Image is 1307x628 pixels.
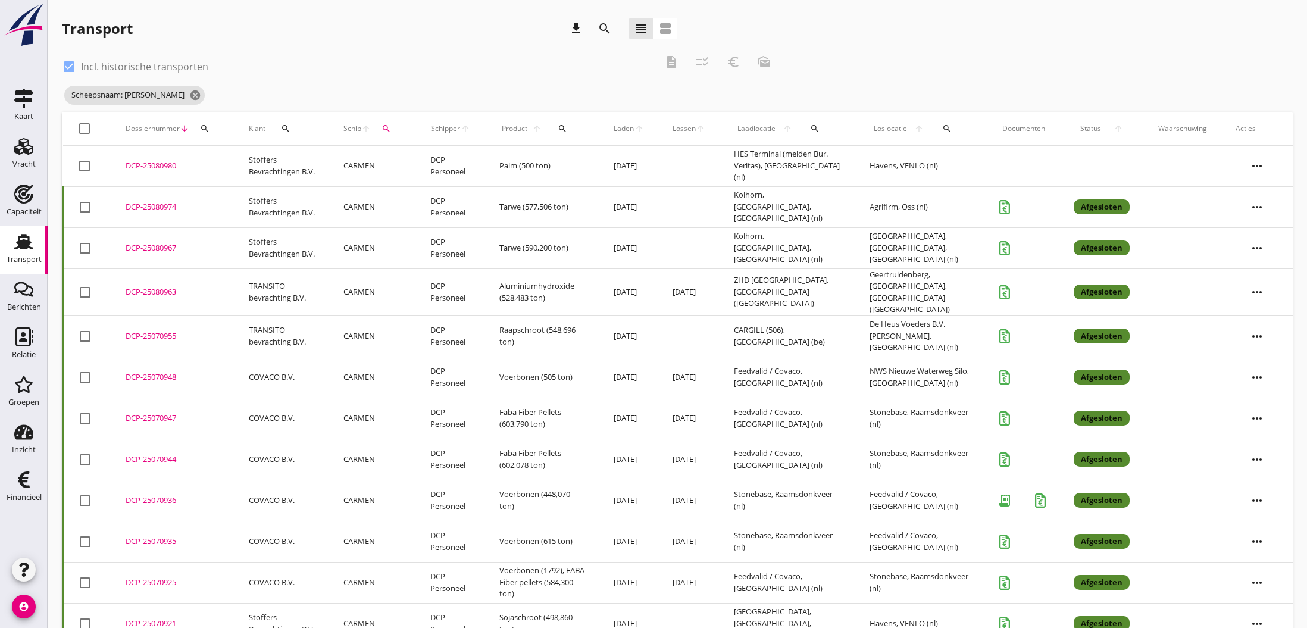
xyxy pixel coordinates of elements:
div: Berichten [7,303,41,311]
label: Incl. historische transporten [81,61,208,73]
td: Palm (500 ton) [485,146,600,187]
td: [DATE] [658,357,720,398]
div: DCP-25070936 [126,495,220,507]
span: Loslocatie [870,123,911,134]
td: COVACO B.V. [234,357,329,398]
div: Afgesloten [1074,575,1130,590]
span: Lossen [673,123,696,134]
td: [DATE] [599,186,658,227]
i: search [281,124,290,133]
div: Transport [62,19,133,38]
div: DCP-25070935 [126,536,220,548]
td: [DATE] [658,398,720,439]
span: Laadlocatie [734,123,779,134]
div: Financieel [7,493,42,501]
td: Kolhorn, [GEOGRAPHIC_DATA], [GEOGRAPHIC_DATA] (nl) [720,186,855,227]
i: download [569,21,583,36]
td: COVACO B.V. [234,521,329,562]
td: Feedvalid / Covaco, [GEOGRAPHIC_DATA] (nl) [720,357,855,398]
span: Laden [614,123,634,134]
td: DCP Personeel [416,315,484,357]
i: cancel [189,89,201,101]
td: Stoffers Bevrachtingen B.V. [234,186,329,227]
td: Voerbonen (505 ton) [485,357,600,398]
td: COVACO B.V. [234,398,329,439]
i: arrow_upward [460,124,470,133]
td: DCP Personeel [416,398,484,439]
td: Havens, VENLO (nl) [855,146,988,187]
span: Scheepsnaam: [PERSON_NAME] [64,86,205,105]
td: Stonebase, Raamsdonkveer (nl) [855,562,988,603]
i: view_headline [634,21,648,36]
span: Raapschroot (548,696 ton) [499,324,576,347]
td: CARMEN [329,268,416,315]
td: DCP Personeel [416,439,484,480]
td: [DATE] [599,480,658,521]
span: Status [1074,123,1108,134]
div: Documenten [1002,123,1045,134]
td: COVACO B.V. [234,439,329,480]
div: Afgesloten [1074,493,1130,508]
span: Dossiernummer [126,123,180,134]
td: ZHD [GEOGRAPHIC_DATA], [GEOGRAPHIC_DATA] ([GEOGRAPHIC_DATA]) [720,268,855,315]
div: DCP-25070925 [126,577,220,589]
i: more_horiz [1240,190,1274,224]
i: arrow_upward [911,124,928,133]
div: DCP-25070948 [126,371,220,383]
div: Capaciteit [7,208,42,215]
div: Afgesloten [1074,240,1130,256]
td: [DATE] [599,398,658,439]
td: DCP Personeel [416,480,484,521]
td: Stoffers Bevrachtingen B.V. [234,227,329,268]
td: Stonebase, Raamsdonkveer (nl) [720,480,855,521]
td: CARMEN [329,480,416,521]
td: De Heus Voeders B.V. [PERSON_NAME], [GEOGRAPHIC_DATA] (nl) [855,315,988,357]
i: arrow_upward [779,124,796,133]
td: [DATE] [599,268,658,315]
td: CARMEN [329,357,416,398]
td: [DATE] [599,146,658,187]
div: DCP-25080974 [126,201,220,213]
td: Feedvalid / Covaco, [GEOGRAPHIC_DATA] (nl) [855,521,988,562]
td: Stonebase, Raamsdonkveer (nl) [720,521,855,562]
td: TRANSITO bevrachting B.V. [234,315,329,357]
td: [DATE] [599,439,658,480]
td: HES Terminal (melden Bur. Veritas), [GEOGRAPHIC_DATA] (nl) [720,146,855,187]
i: receipt_long [993,489,1017,513]
i: search [598,21,612,36]
td: [DATE] [658,268,720,315]
td: [DATE] [658,480,720,521]
td: Tarwe (577,506 ton) [485,186,600,227]
div: DCP-25070955 [126,330,220,342]
td: Voerbonen (1792), FABA Fiber pellets (584,300 ton) [485,562,600,603]
div: Inzicht [12,446,36,454]
span: Schipper [430,123,460,134]
div: Afgesloten [1074,285,1130,300]
td: Stoffers Bevrachtingen B.V. [234,146,329,187]
div: Groepen [8,398,39,406]
td: DCP Personeel [416,521,484,562]
span: Product [499,123,530,134]
i: search [200,124,210,133]
i: arrow_upward [696,124,705,133]
td: [DATE] [599,562,658,603]
td: CARMEN [329,227,416,268]
div: DCP-25070947 [126,413,220,424]
i: arrow_upward [361,124,371,133]
i: search [942,124,952,133]
td: Feedvalid / Covaco, [GEOGRAPHIC_DATA] (nl) [720,398,855,439]
td: [GEOGRAPHIC_DATA], [GEOGRAPHIC_DATA], [GEOGRAPHIC_DATA] (nl) [855,227,988,268]
td: Voerbonen (448,070 ton) [485,480,600,521]
div: DCP-25070944 [126,454,220,465]
div: Relatie [12,351,36,358]
td: CARMEN [329,186,416,227]
td: CARMEN [329,562,416,603]
i: search [558,124,567,133]
td: DCP Personeel [416,268,484,315]
td: DCP Personeel [416,186,484,227]
td: DCP Personeel [416,227,484,268]
div: Transport [7,255,42,263]
i: arrow_downward [180,124,189,133]
i: more_horiz [1240,361,1274,394]
td: [DATE] [658,562,720,603]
